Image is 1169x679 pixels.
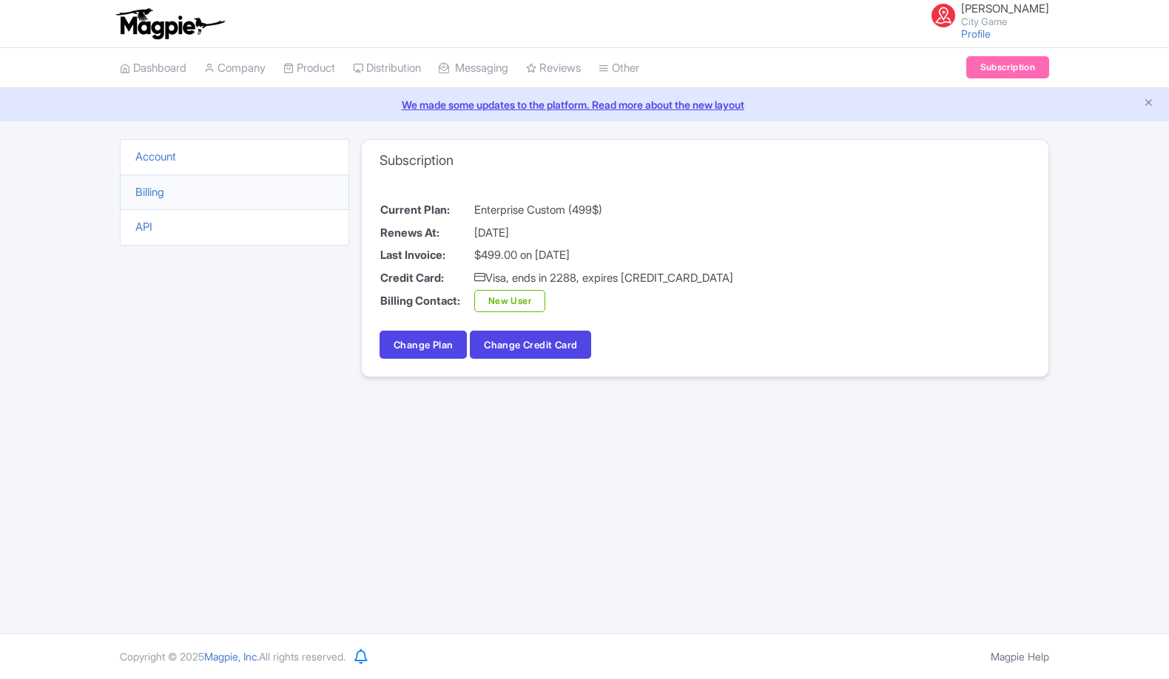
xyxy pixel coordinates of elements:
th: Current Plan: [380,199,474,222]
th: Credit Card: [380,267,474,290]
a: Other [599,48,639,89]
button: Change Credit Card [470,331,591,359]
a: Messaging [439,48,508,89]
a: Subscription [966,56,1049,78]
a: Account [135,149,176,163]
th: Billing Contact: [380,289,474,313]
button: Close announcement [1143,95,1154,112]
td: $499.00 on [DATE] [474,244,734,267]
span: [PERSON_NAME] [961,1,1049,16]
a: Billing [135,185,164,199]
td: Enterprise Custom (499$) [474,199,734,222]
div: Copyright © 2025 All rights reserved. [111,649,354,664]
td: [DATE] [474,222,734,245]
h3: Subscription [380,152,454,169]
a: [PERSON_NAME] City Game [923,3,1049,27]
small: City Game [961,17,1049,27]
th: Renews At: [380,222,474,245]
th: Last Invoice: [380,244,474,267]
a: API [135,220,152,234]
a: Product [283,48,335,89]
img: uu0thdcdyxwtjizrn0iy.png [932,4,955,27]
a: Distribution [353,48,421,89]
a: Magpie Help [991,650,1049,663]
span: Magpie, Inc. [204,650,259,663]
a: New User [474,290,545,312]
a: Dashboard [120,48,186,89]
a: Reviews [526,48,581,89]
img: logo-ab69f6fb50320c5b225c76a69d11143b.png [112,7,227,40]
td: Visa, ends in 2288, expires [CREDIT_CARD_DATA] [474,267,734,290]
a: We made some updates to the platform. Read more about the new layout [9,97,1160,112]
a: Company [204,48,266,89]
a: Profile [961,27,991,40]
a: Change Plan [380,331,467,359]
